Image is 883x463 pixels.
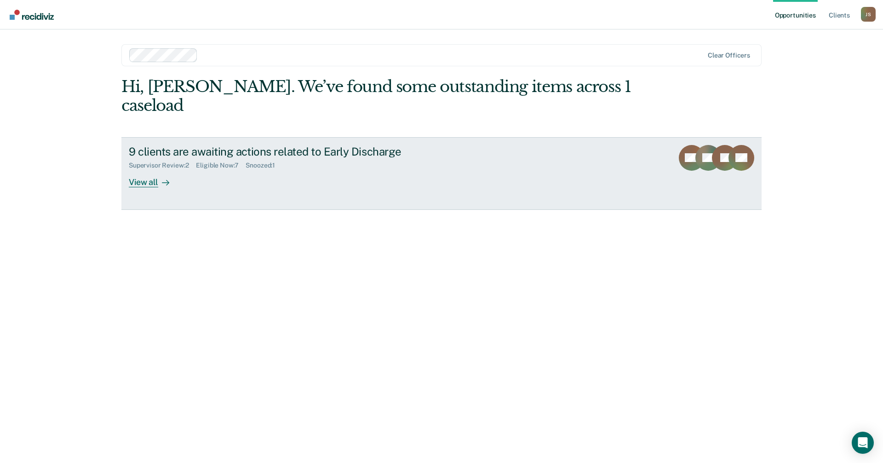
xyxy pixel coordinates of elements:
[852,432,874,454] div: Open Intercom Messenger
[246,162,282,169] div: Snoozed : 1
[861,7,876,22] div: J S
[129,145,452,158] div: 9 clients are awaiting actions related to Early Discharge
[129,162,196,169] div: Supervisor Review : 2
[708,52,750,59] div: Clear officers
[121,137,762,210] a: 9 clients are awaiting actions related to Early DischargeSupervisor Review:2Eligible Now:7Snoozed...
[129,169,180,187] div: View all
[196,162,246,169] div: Eligible Now : 7
[10,10,54,20] img: Recidiviz
[861,7,876,22] button: Profile dropdown button
[121,77,634,115] div: Hi, [PERSON_NAME]. We’ve found some outstanding items across 1 caseload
